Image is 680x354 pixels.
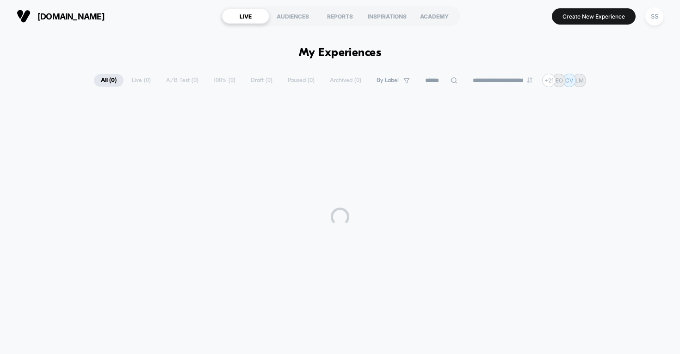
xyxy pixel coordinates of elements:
[17,9,31,23] img: Visually logo
[269,9,316,24] div: AUDIENCES
[643,7,666,26] button: SS
[14,9,107,24] button: [DOMAIN_NAME]
[222,9,269,24] div: LIVE
[556,77,563,84] p: EO
[299,46,382,60] h1: My Experiences
[645,7,663,25] div: SS
[527,77,532,83] img: end
[542,74,556,87] div: + 21
[377,77,399,84] span: By Label
[364,9,411,24] div: INSPIRATIONS
[575,77,584,84] p: LM
[565,77,573,84] p: CV
[411,9,458,24] div: ACADEMY
[552,8,636,25] button: Create New Experience
[316,9,364,24] div: REPORTS
[94,74,124,87] span: All ( 0 )
[37,12,105,21] span: [DOMAIN_NAME]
